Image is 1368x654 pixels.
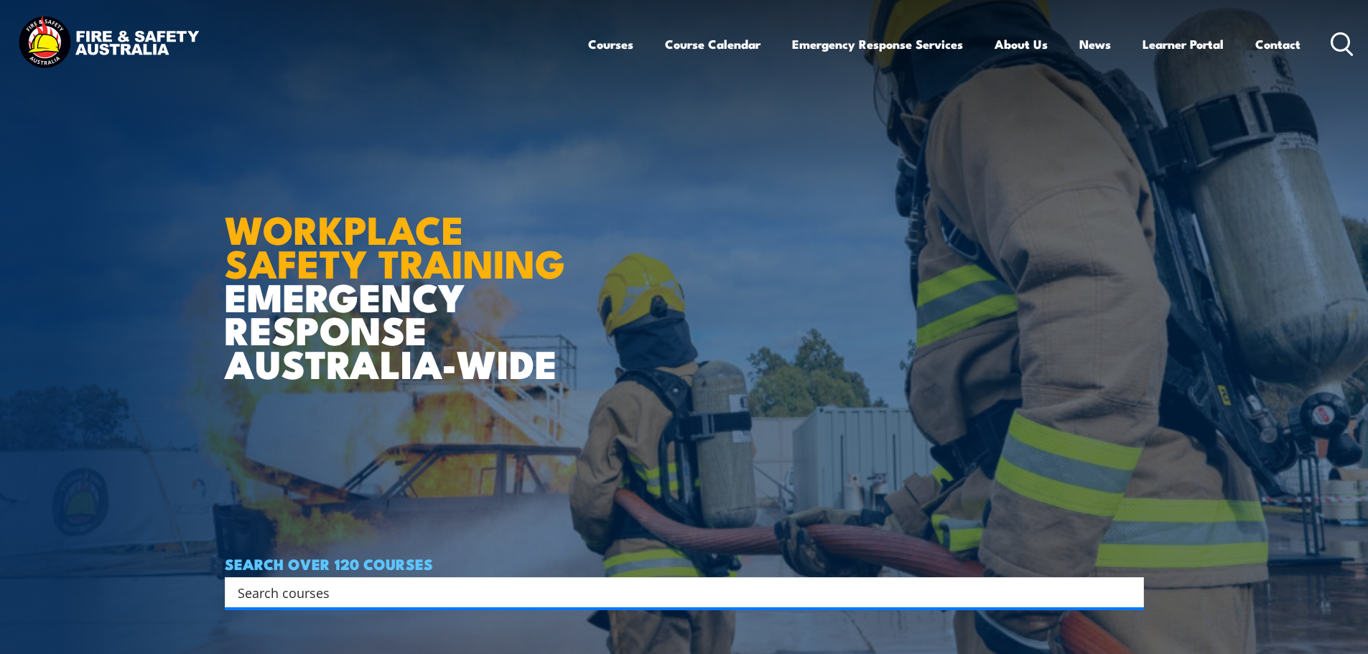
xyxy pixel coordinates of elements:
[1119,582,1139,602] button: Search magnifier button
[241,582,1115,602] form: Search form
[1255,25,1300,63] a: Contact
[665,25,760,63] a: Course Calendar
[225,198,565,291] strong: WORKPLACE SAFETY TRAINING
[995,25,1048,63] a: About Us
[225,176,576,380] h1: EMERGENCY RESPONSE AUSTRALIA-WIDE
[225,556,1144,571] h4: SEARCH OVER 120 COURSES
[588,25,633,63] a: Courses
[238,581,1112,603] input: Search input
[1079,25,1111,63] a: News
[1143,25,1224,63] a: Learner Portal
[792,25,963,63] a: Emergency Response Services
